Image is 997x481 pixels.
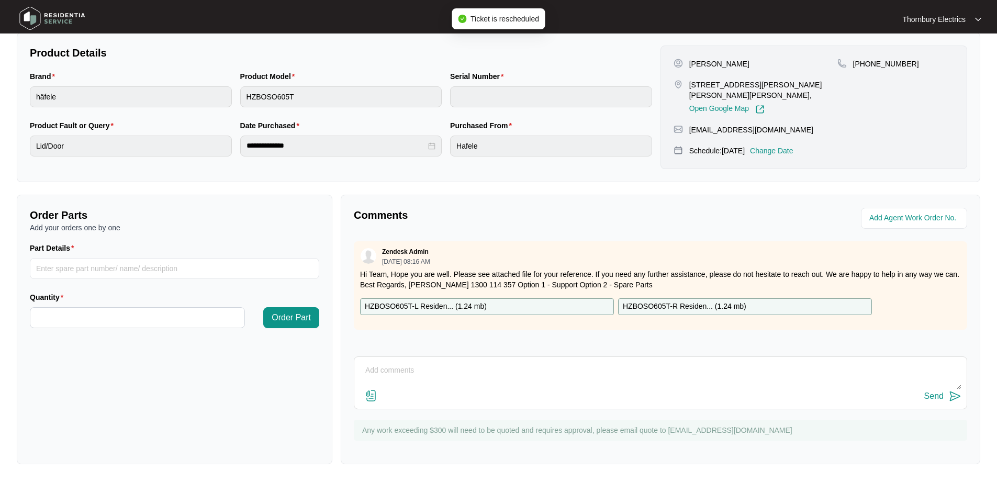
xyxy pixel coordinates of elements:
img: send-icon.svg [949,390,961,402]
p: [PERSON_NAME] [689,59,749,69]
label: Product Model [240,71,299,82]
img: file-attachment-doc.svg [365,389,377,402]
p: Hi Team, Hope you are well. Please see attached file for your reference. If you need any further ... [360,269,961,290]
p: HZBOSO605T-R Residen... ( 1.24 mb ) [623,301,746,312]
input: Add Agent Work Order No. [869,212,961,225]
span: check-circle [458,15,466,23]
p: [PHONE_NUMBER] [853,59,919,69]
label: Product Fault or Query [30,120,118,131]
p: Add your orders one by one [30,222,319,233]
p: Zendesk Admin [382,248,429,256]
input: Product Fault or Query [30,136,232,156]
button: Send [924,389,961,404]
a: Open Google Map [689,105,765,114]
label: Brand [30,71,59,82]
input: Serial Number [450,86,652,107]
span: Ticket is rescheduled [471,15,539,23]
span: Order Part [272,311,311,324]
p: Any work exceeding $300 will need to be quoted and requires approval, please email quote to [EMAI... [362,425,962,435]
p: Change Date [750,146,793,156]
label: Part Details [30,243,79,253]
p: Thornbury Electrics [902,14,966,25]
label: Date Purchased [240,120,304,131]
input: Part Details [30,258,319,279]
img: map-pin [674,80,683,89]
p: [DATE] 08:16 AM [382,259,430,265]
p: Order Parts [30,208,319,222]
button: Order Part [263,307,319,328]
p: Comments [354,208,653,222]
p: Product Details [30,46,652,60]
p: HZBOSO605T-L Residen... ( 1.24 mb ) [365,301,487,312]
input: Product Model [240,86,442,107]
img: user-pin [674,59,683,68]
label: Quantity [30,292,68,303]
img: map-pin [674,125,683,134]
label: Serial Number [450,71,508,82]
img: Link-External [755,105,765,114]
input: Brand [30,86,232,107]
input: Purchased From [450,136,652,156]
p: [STREET_ADDRESS][PERSON_NAME][PERSON_NAME][PERSON_NAME], [689,80,837,100]
img: dropdown arrow [975,17,981,22]
input: Date Purchased [247,140,427,151]
p: [EMAIL_ADDRESS][DOMAIN_NAME] [689,125,813,135]
p: Schedule: [DATE] [689,146,745,156]
input: Quantity [30,308,244,328]
div: Send [924,391,944,401]
img: user.svg [361,248,376,264]
label: Purchased From [450,120,516,131]
img: residentia service logo [16,3,89,34]
img: map-pin [837,59,847,68]
img: map-pin [674,146,683,155]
